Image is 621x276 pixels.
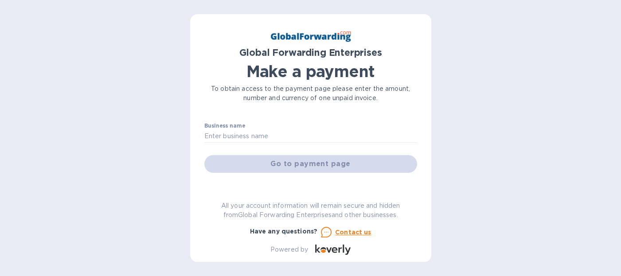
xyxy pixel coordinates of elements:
[335,229,371,236] u: Contact us
[204,123,245,128] label: Business name
[204,62,417,81] h1: Make a payment
[239,47,382,58] b: Global Forwarding Enterprises
[204,130,417,143] input: Enter business name
[270,245,308,254] p: Powered by
[204,201,417,220] p: All your account information will remain secure and hidden from Global Forwarding Enterprises and...
[250,228,318,235] b: Have any questions?
[204,84,417,103] p: To obtain access to the payment page please enter the amount, number and currency of one unpaid i...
